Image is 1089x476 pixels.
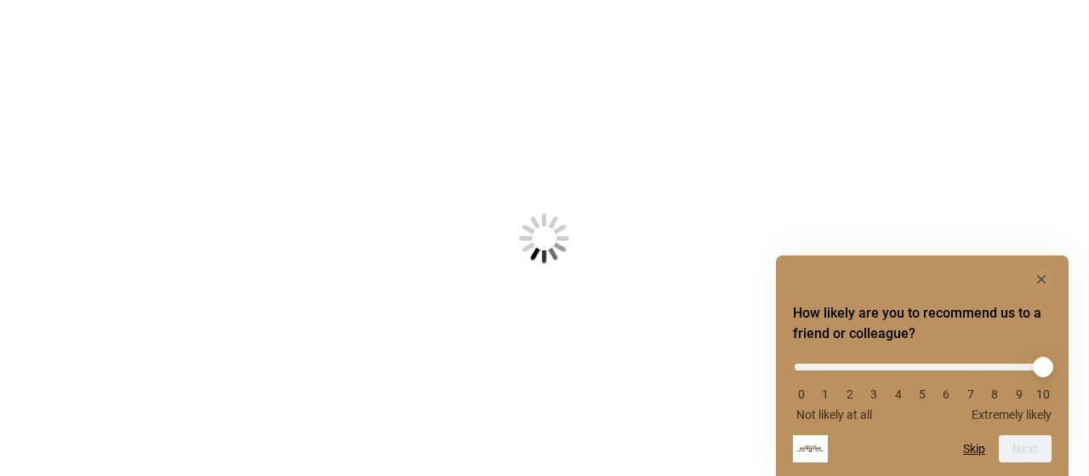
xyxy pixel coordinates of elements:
[938,387,955,401] li: 6
[914,387,931,401] li: 5
[890,387,907,401] li: 4
[962,387,979,401] li: 7
[986,387,1003,401] li: 8
[793,387,810,401] li: 0
[865,387,882,401] li: 3
[963,442,985,456] button: Skip
[999,435,1052,462] button: Next question
[793,269,1052,462] div: How likely are you to recommend us to a friend or colleague? Select an option from 0 to 10, with ...
[1035,387,1052,401] li: 10
[841,387,858,401] li: 2
[817,387,834,401] li: 1
[1031,269,1052,290] button: Hide survey
[1011,387,1028,401] li: 9
[793,351,1052,422] div: How likely are you to recommend us to a friend or colleague? Select an option from 0 to 10, with ...
[793,303,1052,344] h2: How likely are you to recommend us to a friend or colleague? Select an option from 0 to 10, with ...
[436,129,653,347] img: Loading
[972,408,1052,422] span: Extremely likely
[796,408,872,422] span: Not likely at all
